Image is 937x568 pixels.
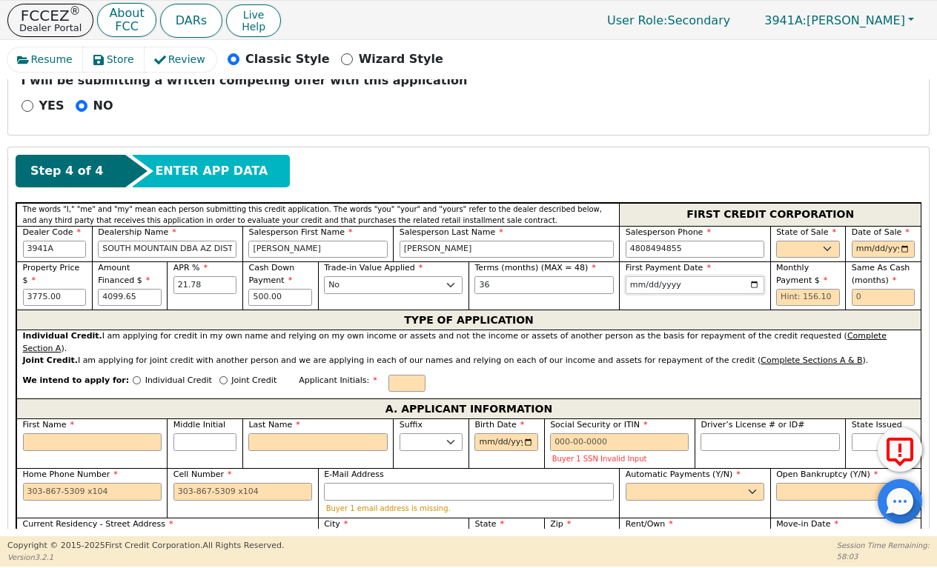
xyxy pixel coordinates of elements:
[550,519,571,529] span: Zip
[242,21,265,33] span: Help
[837,551,930,562] p: 58:03
[626,241,764,258] input: 303-867-5309 x104
[592,6,745,35] a: User Role:Secondary
[248,420,299,430] span: Last Name
[626,263,711,273] span: First Payment Date
[592,6,745,35] p: Secondary
[173,483,312,501] input: 303-867-5309 x104
[109,7,144,19] p: About
[686,205,854,224] span: FIRST CREDIT CORPORATION
[16,203,619,226] div: The words "I," "me" and "my" mean each person submitting this credit application. The words "you"...
[852,227,910,237] span: Date of Sale
[404,310,534,330] span: TYPE OF APPLICATION
[23,331,102,341] strong: Individual Credit.
[202,541,284,550] span: All Rights Reserved.
[7,47,84,72] button: Resume
[776,263,827,285] span: Monthly Payment $
[764,13,905,27] span: [PERSON_NAME]
[248,263,294,285] span: Cash Down Payment
[552,455,687,463] p: Buyer 1 SSN Invalid Input
[852,289,916,307] input: 0
[701,420,804,430] span: Driver’s License # or ID#
[168,52,205,67] span: Review
[21,72,916,90] p: I will be submitting a written competing offer with this application
[749,9,930,32] button: 3941A:[PERSON_NAME]
[852,241,916,258] input: YYYY-MM-DD
[23,355,78,365] strong: Joint Credit.
[400,420,423,430] span: Suffix
[39,97,64,115] p: YES
[242,9,265,21] span: Live
[761,355,862,365] u: Complete Sections A & B
[359,50,443,68] p: Wizard Style
[776,470,878,479] span: Open Bankruptcy (Y/N)
[160,4,222,38] button: DARs
[550,420,647,430] span: Social Security or ITIN
[83,47,145,72] button: Store
[626,470,741,479] span: Automatic Payments (Y/N)
[23,483,162,501] input: 303-867-5309 x104
[70,4,81,18] sup: ®
[776,227,836,237] span: State of Sale
[173,470,232,479] span: Cell Number
[231,375,277,387] p: Joint Credit
[30,162,103,180] span: Step 4 of 4
[7,552,284,563] p: Version 3.2.1
[474,519,504,529] span: State
[23,227,81,237] span: Dealer Code
[324,470,384,479] span: E-Mail Address
[852,420,902,430] span: State Issued
[474,263,588,273] span: Terms (months) (MAX = 48)
[324,263,423,273] span: Trade-in Value Applied
[226,4,281,37] button: LiveHelp
[878,427,922,472] button: Report Error to FCC
[23,330,916,355] div: I am applying for credit in my own name and relying on my own income or assets and not the income...
[145,375,212,387] p: Individual Credit
[19,8,82,23] p: FCCEZ
[173,420,225,430] span: Middle Initial
[31,52,73,67] span: Resume
[474,420,524,430] span: Birth Date
[385,399,552,418] span: A. APPLICANT INFORMATION
[23,519,173,529] span: Current Residency - Street Address
[23,355,916,367] div: I am applying for joint credit with another person and we are applying in each of our names and r...
[626,519,673,529] span: Rent/Own
[98,263,150,285] span: Amount Financed $
[109,21,144,33] p: FCC
[324,519,348,529] span: City
[7,540,284,552] p: Copyright © 2015- 2025 First Credit Corporation.
[7,4,93,37] button: FCCEZ®Dealer Portal
[23,263,80,285] span: Property Price $
[245,50,330,68] p: Classic Style
[626,276,764,294] input: YYYY-MM-DD
[173,263,208,273] span: APR %
[23,470,118,479] span: Home Phone Number
[400,227,503,237] span: Salesperson Last Name
[837,540,930,551] p: Session Time Remaining:
[155,162,268,180] span: ENTER APP DATA
[248,227,352,237] span: Salesperson First Name
[626,227,711,237] span: Salesperson Phone
[98,227,176,237] span: Dealership Name
[97,3,156,38] button: AboutFCC
[145,47,216,72] button: Review
[23,375,130,399] span: We intend to apply for:
[19,23,82,33] p: Dealer Portal
[852,263,910,285] span: Same As Cash (months)
[474,433,538,451] input: YYYY-MM-DD
[326,504,612,512] p: Buyer 1 email address is missing.
[607,13,667,27] span: User Role :
[93,97,113,115] p: NO
[23,331,887,353] u: Complete Section A
[299,375,377,385] span: Applicant Initials:
[776,289,840,307] input: Hint: 156.10
[23,420,75,430] span: First Name
[550,433,689,451] input: 000-00-0000
[776,519,838,529] span: Move-in Date
[107,52,134,67] span: Store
